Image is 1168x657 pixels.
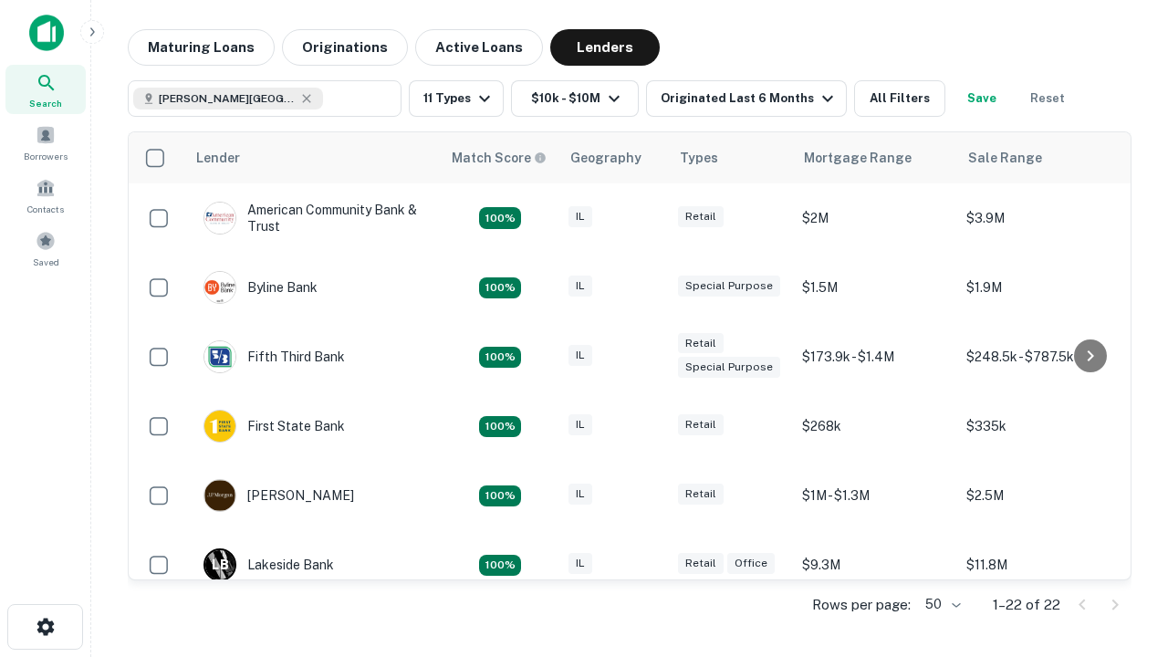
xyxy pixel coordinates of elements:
div: Matching Properties: 2, hasApolloMatch: undefined [479,277,521,299]
div: Special Purpose [678,357,780,378]
div: Capitalize uses an advanced AI algorithm to match your search with the best lender. The match sco... [452,148,547,168]
button: Reset [1018,80,1077,117]
th: Capitalize uses an advanced AI algorithm to match your search with the best lender. The match sco... [441,132,559,183]
td: $2.5M [957,461,1121,530]
div: Matching Properties: 2, hasApolloMatch: undefined [479,416,521,438]
div: IL [568,345,592,366]
span: Search [29,96,62,110]
div: Matching Properties: 3, hasApolloMatch: undefined [479,555,521,577]
div: Retail [678,484,724,505]
button: All Filters [854,80,945,117]
div: American Community Bank & Trust [203,202,422,235]
th: Mortgage Range [793,132,957,183]
div: Special Purpose [678,276,780,297]
td: $1.9M [957,253,1121,322]
td: $1.5M [793,253,957,322]
span: Contacts [27,202,64,216]
div: IL [568,206,592,227]
div: Lender [196,147,240,169]
button: 11 Types [409,80,504,117]
img: picture [204,480,235,511]
td: $335k [957,391,1121,461]
a: Borrowers [5,118,86,167]
div: IL [568,553,592,574]
th: Types [669,132,793,183]
div: First State Bank [203,410,345,443]
th: Sale Range [957,132,1121,183]
div: Retail [678,553,724,574]
div: Originated Last 6 Months [661,88,839,109]
a: Saved [5,224,86,273]
td: $1M - $1.3M [793,461,957,530]
a: Contacts [5,171,86,220]
td: $2M [793,183,957,253]
p: Rows per page: [812,594,911,616]
p: 1–22 of 22 [993,594,1060,616]
div: IL [568,484,592,505]
img: capitalize-icon.png [29,15,64,51]
div: [PERSON_NAME] [203,479,354,512]
div: Byline Bank [203,271,318,304]
div: Matching Properties: 2, hasApolloMatch: undefined [479,485,521,507]
th: Lender [185,132,441,183]
img: picture [204,203,235,234]
td: $9.3M [793,530,957,600]
iframe: Chat Widget [1077,511,1168,599]
h6: Match Score [452,148,543,168]
button: Originated Last 6 Months [646,80,847,117]
div: IL [568,414,592,435]
span: [PERSON_NAME][GEOGRAPHIC_DATA], [GEOGRAPHIC_DATA] [159,90,296,107]
button: Save your search to get updates of matches that match your search criteria. [953,80,1011,117]
div: Sale Range [968,147,1042,169]
td: $173.9k - $1.4M [793,322,957,391]
span: Saved [33,255,59,269]
img: picture [204,272,235,303]
div: Retail [678,206,724,227]
a: Search [5,65,86,114]
button: Originations [282,29,408,66]
td: $3.9M [957,183,1121,253]
div: Fifth Third Bank [203,340,345,373]
button: Maturing Loans [128,29,275,66]
p: L B [212,556,228,575]
button: Active Loans [415,29,543,66]
div: Matching Properties: 2, hasApolloMatch: undefined [479,207,521,229]
img: picture [204,341,235,372]
div: IL [568,276,592,297]
div: Office [727,553,775,574]
th: Geography [559,132,669,183]
td: $11.8M [957,530,1121,600]
button: $10k - $10M [511,80,639,117]
div: Matching Properties: 2, hasApolloMatch: undefined [479,347,521,369]
button: Lenders [550,29,660,66]
span: Borrowers [24,149,68,163]
td: $248.5k - $787.5k [957,322,1121,391]
div: Retail [678,414,724,435]
div: Geography [570,147,641,169]
div: 50 [918,591,964,618]
img: picture [204,411,235,442]
div: Retail [678,333,724,354]
td: $268k [793,391,957,461]
div: Types [680,147,718,169]
div: Mortgage Range [804,147,912,169]
div: Lakeside Bank [203,548,334,581]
